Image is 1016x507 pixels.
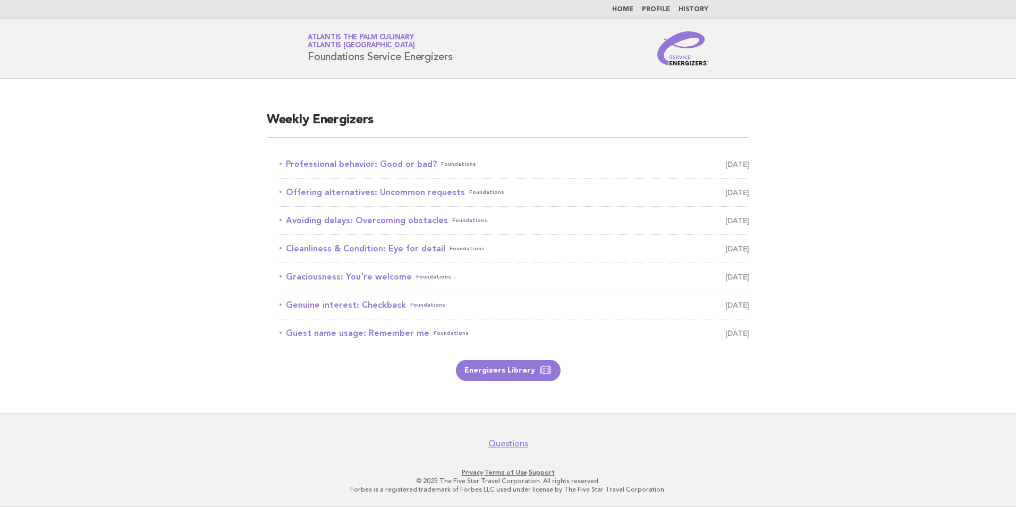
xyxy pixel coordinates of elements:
[308,34,415,49] a: Atlantis The Palm CulinaryAtlantis [GEOGRAPHIC_DATA]
[280,326,749,341] a: Guest name usage: Remember meFoundations [DATE]
[488,438,528,449] a: Questions
[280,241,749,256] a: Cleanliness & Condition: Eye for detailFoundations [DATE]
[452,213,487,228] span: Foundations
[529,469,555,476] a: Support
[657,31,708,65] img: Service Energizers
[441,157,476,172] span: Foundations
[183,477,833,485] p: © 2025 The Five Star Travel Corporation. All rights reserved.
[485,469,527,476] a: Terms of Use
[679,6,708,13] a: History
[267,112,749,138] h2: Weekly Energizers
[725,185,749,200] span: [DATE]
[308,35,453,62] h1: Foundations Service Energizers
[183,485,833,494] p: Forbes is a registered trademark of Forbes LLC used under license by The Five Star Travel Corpora...
[280,185,749,200] a: Offering alternatives: Uncommon requestsFoundations [DATE]
[183,468,833,477] p: · ·
[410,298,445,312] span: Foundations
[280,269,749,284] a: Graciousness: You're welcomeFoundations [DATE]
[725,241,749,256] span: [DATE]
[612,6,633,13] a: Home
[280,157,749,172] a: Professional behavior: Good or bad?Foundations [DATE]
[469,185,504,200] span: Foundations
[450,241,485,256] span: Foundations
[280,213,749,228] a: Avoiding delays: Overcoming obstaclesFoundations [DATE]
[308,43,415,49] span: Atlantis [GEOGRAPHIC_DATA]
[280,298,749,312] a: Genuine interest: CheckbackFoundations [DATE]
[456,360,561,381] a: Energizers Library
[725,157,749,172] span: [DATE]
[725,269,749,284] span: [DATE]
[725,326,749,341] span: [DATE]
[434,326,469,341] span: Foundations
[462,469,483,476] a: Privacy
[725,213,749,228] span: [DATE]
[725,298,749,312] span: [DATE]
[416,269,451,284] span: Foundations
[642,6,670,13] a: Profile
